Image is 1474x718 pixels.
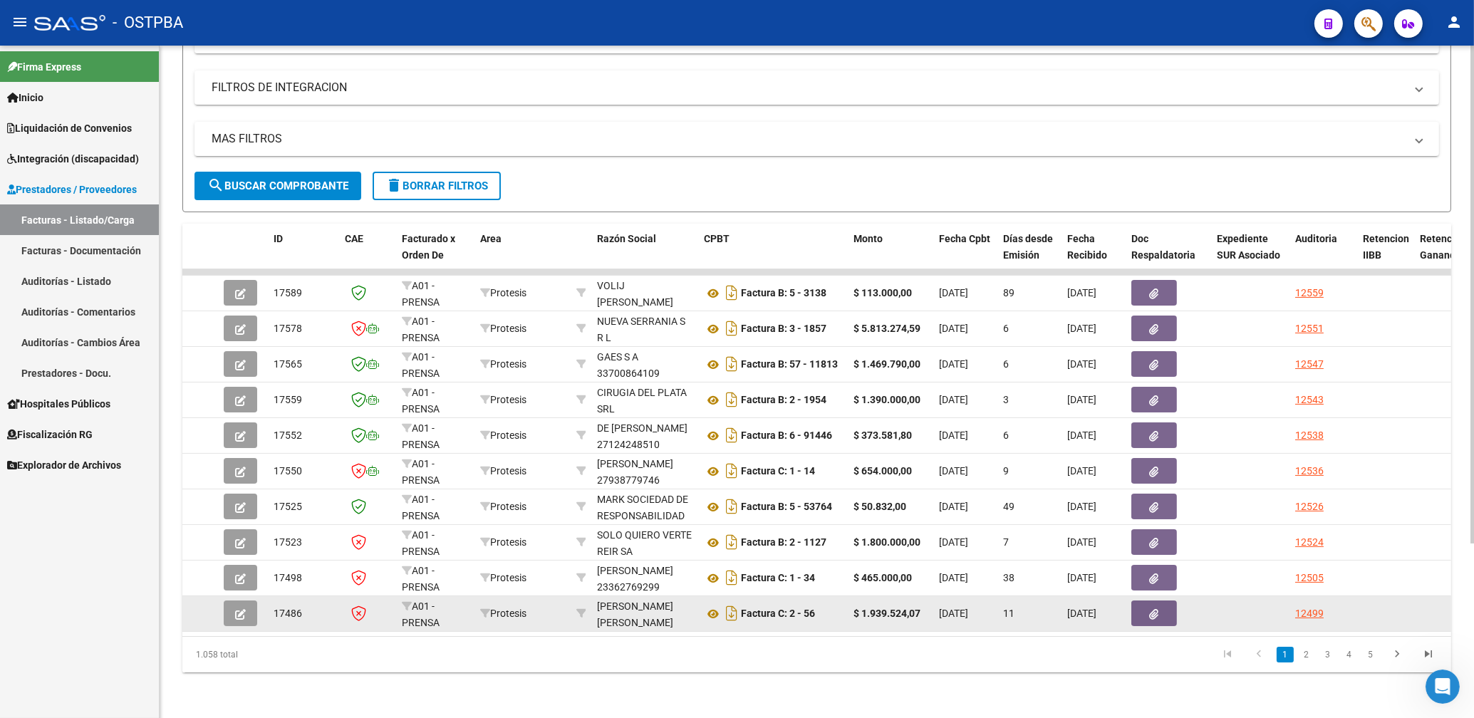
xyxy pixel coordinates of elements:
datatable-header-cell: Retención Ganancias [1414,224,1471,286]
span: [DATE] [1067,465,1096,477]
span: Protesis [480,430,526,441]
span: 17565 [274,358,302,370]
span: A01 - PRENSA [402,280,440,308]
span: 6 [1003,430,1009,441]
span: 6 [1003,323,1009,334]
span: A01 - PRENSA [402,529,440,557]
span: Inicio [7,90,43,105]
div: 12526 [1295,499,1324,515]
span: [DATE] [939,536,968,548]
a: go to first page [1214,647,1241,662]
strong: Factura B: 2 - 1954 [741,395,826,406]
span: [DATE] [939,572,968,583]
span: Hospitales Públicos [7,396,110,412]
mat-icon: menu [11,14,28,31]
span: Firma Express [7,59,81,75]
span: CPBT [704,233,730,244]
i: Descargar documento [722,602,741,625]
span: 17550 [274,465,302,477]
li: page 3 [1317,642,1339,667]
datatable-header-cell: Auditoria [1289,224,1357,286]
span: 17578 [274,323,302,334]
span: Doc Respaldatoria [1131,233,1195,261]
datatable-header-cell: Monto [848,224,933,286]
span: Fecha Cpbt [939,233,990,244]
strong: Factura B: 5 - 53764 [741,501,832,513]
datatable-header-cell: Retencion IIBB [1357,224,1414,286]
div: 27938579860 [597,598,692,628]
span: Fecha Recibido [1067,233,1107,261]
i: Descargar documento [722,353,741,375]
span: Prestadores / Proveedores [7,182,137,197]
span: Area [480,233,502,244]
a: go to last page [1415,647,1442,662]
span: Facturado x Orden De [402,233,455,261]
datatable-header-cell: CAE [339,224,396,286]
div: 12547 [1295,356,1324,373]
span: Días desde Emisión [1003,233,1053,261]
span: [DATE] [1067,536,1096,548]
button: Buscar Comprobante [194,172,361,200]
span: A01 - PRENSA [402,316,440,343]
datatable-header-cell: Días desde Emisión [997,224,1062,286]
datatable-header-cell: Expediente SUR Asociado [1211,224,1289,286]
i: Descargar documento [722,317,741,340]
span: [DATE] [1067,323,1096,334]
span: 49 [1003,501,1014,512]
span: Protesis [480,358,526,370]
button: Borrar Filtros [373,172,501,200]
span: Monto [853,233,883,244]
strong: $ 373.581,80 [853,430,912,441]
div: 30714748072 [597,527,692,557]
span: [DATE] [1067,572,1096,583]
i: Descargar documento [722,281,741,304]
span: 6 [1003,358,1009,370]
span: Protesis [480,287,526,298]
datatable-header-cell: Razón Social [591,224,698,286]
datatable-header-cell: Doc Respaldatoria [1126,224,1211,286]
div: [PERSON_NAME] [PERSON_NAME] [597,598,692,631]
span: Protesis [480,608,526,619]
span: Protesis [480,536,526,548]
div: 12551 [1295,321,1324,337]
strong: $ 5.813.274,59 [853,323,920,334]
datatable-header-cell: ID [268,224,339,286]
span: CAE [345,233,363,244]
iframe: Intercom live chat [1426,670,1460,704]
div: CIRUGIA DEL PLATA SRL [597,385,692,417]
span: Retención Ganancias [1420,233,1468,261]
span: [DATE] [1067,501,1096,512]
a: 5 [1362,647,1379,662]
strong: Factura C: 2 - 56 [741,608,815,620]
span: A01 - PRENSA [402,458,440,486]
strong: Factura B: 2 - 1127 [741,537,826,548]
span: 7 [1003,536,1009,548]
span: [DATE] [939,358,968,370]
datatable-header-cell: CPBT [698,224,848,286]
div: 12538 [1295,427,1324,444]
span: A01 - PRENSA [402,351,440,379]
a: 3 [1319,647,1337,662]
span: [DATE] [939,501,968,512]
li: page 1 [1275,642,1296,667]
span: [DATE] [939,394,968,405]
span: Explorador de Archivos [7,457,121,473]
div: [PERSON_NAME] [597,563,673,579]
datatable-header-cell: Fecha Recibido [1062,224,1126,286]
strong: Factura C: 1 - 34 [741,573,815,584]
span: [DATE] [939,430,968,441]
strong: $ 1.469.790,00 [853,358,920,370]
span: [DATE] [1067,430,1096,441]
strong: $ 1.800.000,00 [853,536,920,548]
span: Protesis [480,323,526,334]
div: 33700864109 [597,349,692,379]
div: 27124248510 [597,420,692,450]
span: Buscar Comprobante [207,179,348,192]
span: A01 - PRENSA [402,494,440,521]
mat-panel-title: FILTROS DE INTEGRACION [212,80,1405,95]
span: 17486 [274,608,302,619]
span: 17552 [274,430,302,441]
datatable-header-cell: Area [474,224,571,286]
i: Descargar documento [722,495,741,518]
div: 12559 [1295,285,1324,301]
